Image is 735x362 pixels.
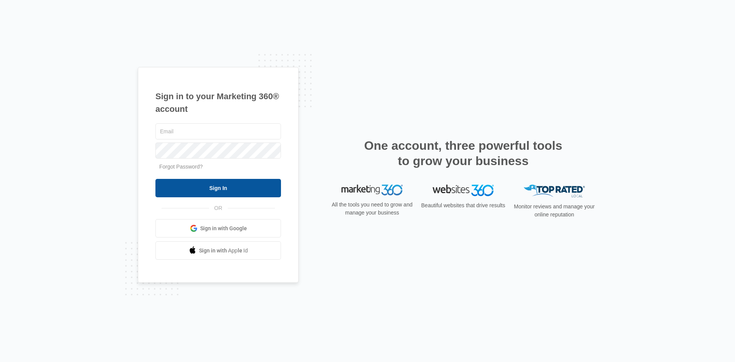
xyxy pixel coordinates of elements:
[524,185,585,197] img: Top Rated Local
[329,201,415,217] p: All the tools you need to grow and manage your business
[155,179,281,197] input: Sign In
[362,138,565,169] h2: One account, three powerful tools to grow your business
[155,90,281,115] h1: Sign in to your Marketing 360® account
[155,241,281,260] a: Sign in with Apple Id
[200,224,247,233] span: Sign in with Google
[159,164,203,170] a: Forgot Password?
[155,219,281,238] a: Sign in with Google
[199,247,248,255] span: Sign in with Apple Id
[209,204,228,212] span: OR
[155,123,281,139] input: Email
[511,203,597,219] p: Monitor reviews and manage your online reputation
[341,185,403,195] img: Marketing 360
[433,185,494,196] img: Websites 360
[420,201,506,210] p: Beautiful websites that drive results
